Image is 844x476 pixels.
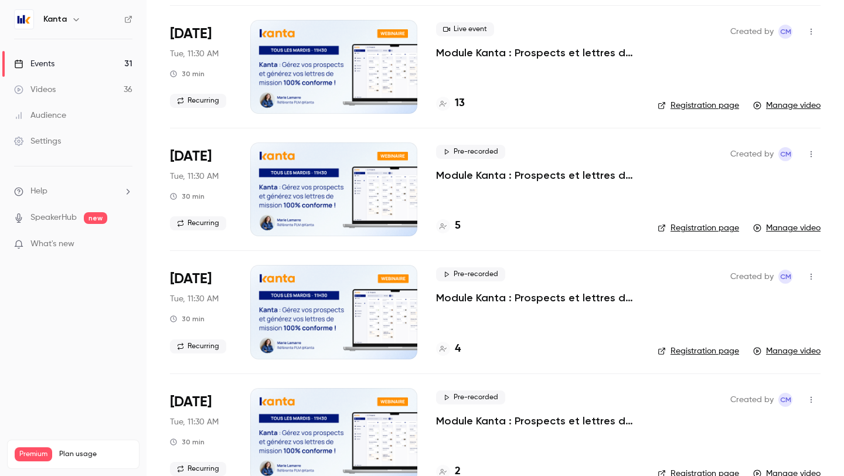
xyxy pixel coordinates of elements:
a: Manage video [753,100,821,111]
span: Created by [730,393,774,407]
div: Aug 19 Tue, 11:30 AM (Europe/Paris) [170,265,232,359]
span: [DATE] [170,393,212,412]
span: [DATE] [170,147,212,166]
div: Events [14,58,55,70]
span: new [84,212,107,224]
a: Registration page [658,345,739,357]
div: Audience [14,110,66,121]
span: CM [780,270,791,284]
div: 30 min [170,192,205,201]
div: Sep 2 Tue, 11:30 AM (Europe/Paris) [170,20,232,114]
span: Tue, 11:30 AM [170,416,219,428]
a: 5 [436,218,461,234]
span: [DATE] [170,270,212,288]
span: Recurring [170,462,226,476]
span: CM [780,393,791,407]
span: Charlotte MARTEL [778,147,792,161]
span: Charlotte MARTEL [778,25,792,39]
a: Registration page [658,222,739,234]
a: 13 [436,96,465,111]
span: [DATE] [170,25,212,43]
iframe: Noticeable Trigger [118,239,132,250]
span: What's new [30,238,74,250]
div: Videos [14,84,56,96]
span: Recurring [170,94,226,108]
span: Charlotte MARTEL [778,270,792,284]
span: Created by [730,147,774,161]
a: Module Kanta : Prospects et lettres de mission [436,291,639,305]
span: Help [30,185,47,198]
span: CM [780,25,791,39]
span: Tue, 11:30 AM [170,48,219,60]
span: Tue, 11:30 AM [170,293,219,305]
a: Manage video [753,345,821,357]
a: 4 [436,341,461,357]
a: Module Kanta : Prospects et lettres de mission [436,168,639,182]
span: Recurring [170,216,226,230]
h4: 4 [455,341,461,357]
div: 30 min [170,314,205,324]
span: Tue, 11:30 AM [170,171,219,182]
span: Plan usage [59,450,132,459]
div: 30 min [170,69,205,79]
div: 30 min [170,437,205,447]
span: Created by [730,270,774,284]
a: Manage video [753,222,821,234]
span: Pre-recorded [436,267,505,281]
span: Created by [730,25,774,39]
span: Premium [15,447,52,461]
h6: Kanta [43,13,67,25]
li: help-dropdown-opener [14,185,132,198]
h4: 13 [455,96,465,111]
div: Settings [14,135,61,147]
span: Live event [436,22,494,36]
h4: 5 [455,218,461,234]
span: Pre-recorded [436,390,505,404]
span: Recurring [170,339,226,353]
div: Aug 26 Tue, 11:30 AM (Europe/Paris) [170,142,232,236]
span: CM [780,147,791,161]
a: SpeakerHub [30,212,77,224]
a: Registration page [658,100,739,111]
span: Pre-recorded [436,145,505,159]
a: Module Kanta : Prospects et lettres de mission [436,46,639,60]
img: Kanta [15,10,33,29]
a: Module Kanta : Prospects et lettres de mission [436,414,639,428]
span: Charlotte MARTEL [778,393,792,407]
